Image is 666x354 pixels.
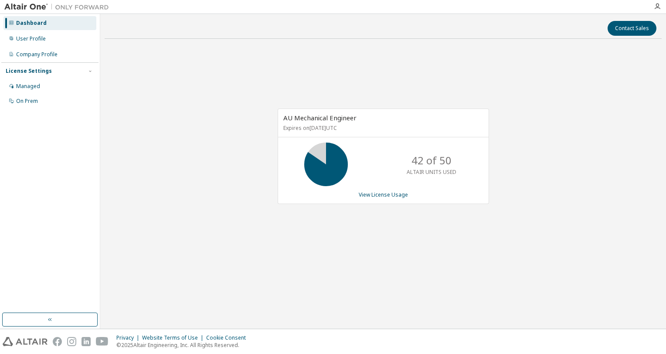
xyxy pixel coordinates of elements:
[3,337,48,346] img: altair_logo.svg
[16,20,47,27] div: Dashboard
[67,337,76,346] img: instagram.svg
[16,98,38,105] div: On Prem
[116,334,142,341] div: Privacy
[16,35,46,42] div: User Profile
[16,83,40,90] div: Managed
[6,68,52,75] div: License Settings
[53,337,62,346] img: facebook.svg
[116,341,251,349] p: © 2025 Altair Engineering, Inc. All Rights Reserved.
[142,334,206,341] div: Website Terms of Use
[407,168,456,176] p: ALTAIR UNITS USED
[283,124,481,132] p: Expires on [DATE] UTC
[4,3,113,11] img: Altair One
[411,153,452,168] p: 42 of 50
[206,334,251,341] div: Cookie Consent
[82,337,91,346] img: linkedin.svg
[16,51,58,58] div: Company Profile
[283,113,357,122] span: AU Mechanical Engineer
[359,191,408,198] a: View License Usage
[96,337,109,346] img: youtube.svg
[608,21,656,36] button: Contact Sales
